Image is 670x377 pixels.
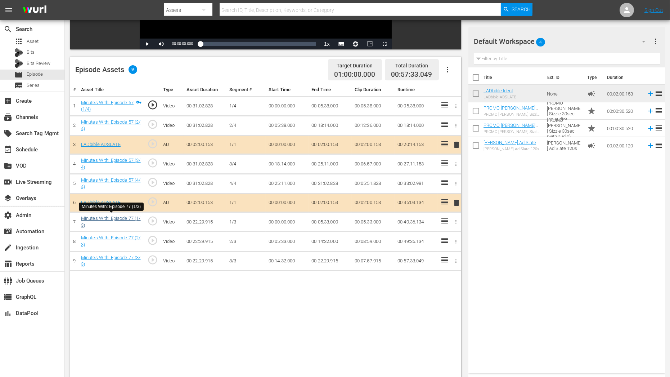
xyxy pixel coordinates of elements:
span: DataPool [4,309,12,318]
span: reorder [655,106,663,115]
td: None [544,85,584,102]
td: 00:18:14.000 [395,116,437,135]
td: Video [160,212,184,232]
th: Runtime [395,83,437,97]
div: Total Duration [391,61,432,71]
td: 00:00:00.000 [266,135,309,154]
div: Bits [14,48,23,57]
a: [PERSON_NAME] Ad Slate 120s [484,140,539,151]
td: 3/4 [226,154,266,174]
td: 00:22:29.915 [184,251,226,271]
td: 00:31:02.828 [184,96,226,116]
span: play_circle_outline [147,235,158,246]
span: Asset [27,38,39,45]
span: Live Streaming [4,178,12,186]
td: 00:02:00.153 [352,193,395,212]
div: LADbible ADSLATE [484,95,516,99]
td: 00:25:11.000 [266,174,309,193]
button: more_vert [651,33,660,50]
td: 00:14:32.000 [266,251,309,271]
button: Search [501,3,532,16]
td: 00:02:00.153 [604,85,644,102]
span: play_circle_outline [147,177,158,188]
td: Video [160,116,184,135]
td: 00:40:36.134 [395,212,437,232]
button: Jump To Time [349,39,363,49]
td: 00:02:00.153 [309,135,351,154]
span: Create [4,97,12,105]
span: Search Tag Mgmt [4,129,12,138]
a: Minutes With: Episode 57 (4/4) [81,177,141,190]
td: 00:25:11.000 [309,154,351,174]
td: Video [160,232,184,251]
span: Series [14,81,23,90]
td: 1 [70,96,78,116]
span: Schedule [4,145,12,154]
span: delete [452,141,461,149]
th: End Time [309,83,351,97]
a: PROMO [PERSON_NAME] Sizzle 30sec (with audio) [484,123,538,133]
td: 00:05:33.000 [266,232,309,251]
a: PROMO [PERSON_NAME] Sizzle 30sec (no audio) [484,105,538,116]
td: 3 [70,135,78,154]
td: 7 [70,212,78,232]
span: reorder [655,89,663,98]
td: 00:02:00.153 [352,135,395,154]
span: Overlays [4,194,12,203]
td: 00:20:14.153 [395,135,437,154]
span: 4 [536,35,545,50]
th: Duration [603,67,646,88]
svg: Add to Episode [647,107,655,115]
td: 00:31:02.828 [184,116,226,135]
td: 3/3 [226,251,266,271]
span: play_circle_outline [147,196,158,207]
td: 00:14:32.000 [309,232,351,251]
span: Search [512,3,531,16]
th: Segment # [226,83,266,97]
span: Automation [4,227,12,236]
td: 00:27:11.153 [395,154,437,174]
button: Playback Rate [320,39,334,49]
span: Episode [14,70,23,79]
td: 00:05:38.000 [352,96,395,116]
td: 00:07:57.915 [352,251,395,271]
td: 00:05:33.000 [352,212,395,232]
td: 8 [70,232,78,251]
div: Progress Bar [200,42,316,46]
div: Target Duration [334,61,376,71]
span: reorder [655,124,663,132]
button: delete [452,198,461,208]
td: 00:00:00.000 [266,212,309,232]
td: 00:08:59.000 [352,232,395,251]
td: 00:02:00.153 [309,193,351,212]
a: Minutes With: Episode 57 (2/4) [81,119,141,132]
span: Asset [14,37,23,46]
td: PROMO [PERSON_NAME] Sizzle 30sec (no audio) [544,102,584,120]
a: Minutes With: Episode 77 (2/3) [81,235,141,247]
div: PROMO [PERSON_NAME] Sizzle 30sec (no audio) [484,112,541,117]
button: Mute [154,39,168,49]
td: 9 [70,251,78,271]
td: PROMO [PERSON_NAME] Sizzle 30sec (with audio) [544,120,584,137]
span: delete [452,199,461,207]
th: Asset Duration [184,83,226,97]
img: ans4CAIJ8jUAAAAAAAAAAAAAAAAAAAAAAAAgQb4GAAAAAAAAAAAAAAAAAAAAAAAAJMjXAAAAAAAAAAAAAAAAAAAAAAAAgAT5G... [17,2,52,19]
svg: Add to Episode [647,90,655,98]
td: 1/1 [226,193,266,212]
td: 00:02:00.153 [184,193,226,212]
button: Play [140,39,154,49]
span: play_circle_outline [147,254,158,265]
td: 00:49:35.134 [395,232,437,251]
div: Bits Review [14,59,23,68]
span: play_circle_outline [147,119,158,130]
th: Asset Title [78,83,145,97]
td: 00:33:02.981 [395,174,437,193]
span: Promo [587,124,596,133]
td: 00:12:36.000 [352,116,395,135]
span: Promo [587,107,596,115]
td: 00:31:02.828 [309,174,351,193]
span: Ingestion [4,243,12,252]
td: 4/4 [226,174,266,193]
span: play_circle_outline [147,216,158,226]
button: Picture-in-Picture [363,39,377,49]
